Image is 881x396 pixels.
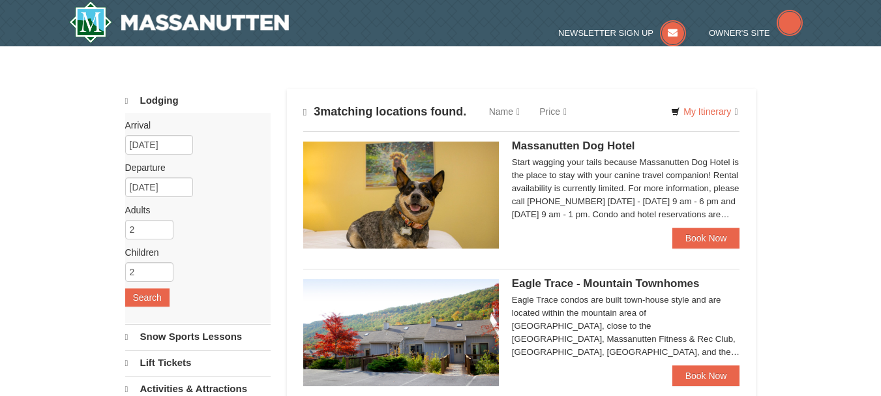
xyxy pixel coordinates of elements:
a: Lift Tickets [125,350,271,375]
span: Massanutten Dog Hotel [512,140,635,152]
a: Name [479,99,530,125]
a: Lodging [125,89,271,113]
button: Search [125,288,170,307]
a: Massanutten Resort [69,1,290,43]
label: Adults [125,204,261,217]
a: Newsletter Sign Up [558,28,686,38]
label: Departure [125,161,261,174]
h4: matching locations found. [303,105,467,119]
span: Newsletter Sign Up [558,28,653,38]
img: 19218983-1-9b289e55.jpg [303,279,499,386]
img: 27428181-5-81c892a3.jpg [303,142,499,249]
div: Eagle Trace condos are built town-house style and are located within the mountain area of [GEOGRA... [512,294,740,359]
a: Price [530,99,576,125]
a: Book Now [672,228,740,249]
a: Owner's Site [709,28,803,38]
a: Snow Sports Lessons [125,324,271,349]
img: Massanutten Resort Logo [69,1,290,43]
a: Book Now [672,365,740,386]
span: 3 [314,105,320,118]
div: Start wagging your tails because Massanutten Dog Hotel is the place to stay with your canine trav... [512,156,740,221]
span: Eagle Trace - Mountain Townhomes [512,277,700,290]
label: Arrival [125,119,261,132]
span: Owner's Site [709,28,770,38]
label: Children [125,246,261,259]
a: My Itinerary [663,102,746,121]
